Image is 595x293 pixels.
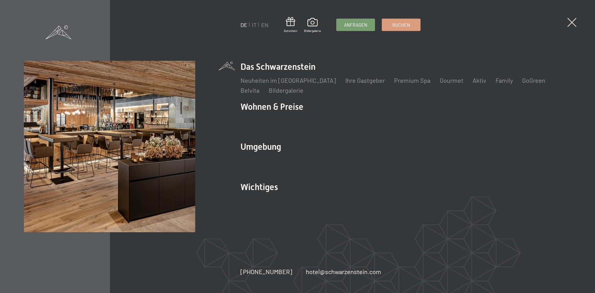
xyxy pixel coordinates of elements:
[252,21,257,28] a: IT
[284,17,297,33] a: Gutschein
[392,22,410,28] span: Buchen
[337,19,375,31] a: Anfragen
[522,77,545,84] a: GoGreen
[269,87,303,94] a: Bildergalerie
[24,61,195,232] img: Wellnesshotel Südtirol SCHWARZENSTEIN - Wellnessurlaub in den Alpen, Wandern und Wellness
[240,87,259,94] a: Belvita
[304,29,321,33] span: Bildergalerie
[240,77,336,84] a: Neuheiten im [GEOGRAPHIC_DATA]
[240,268,292,275] span: [PHONE_NUMBER]
[440,77,463,84] a: Gourmet
[382,19,420,31] a: Buchen
[344,22,367,28] span: Anfragen
[473,77,486,84] a: Aktiv
[394,77,430,84] a: Premium Spa
[240,267,292,276] a: [PHONE_NUMBER]
[284,29,297,33] span: Gutschein
[240,21,247,28] a: DE
[304,18,321,33] a: Bildergalerie
[306,267,381,276] a: hotel@schwarzenstein.com
[261,21,268,28] a: EN
[496,77,513,84] a: Family
[345,77,385,84] a: Ihre Gastgeber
